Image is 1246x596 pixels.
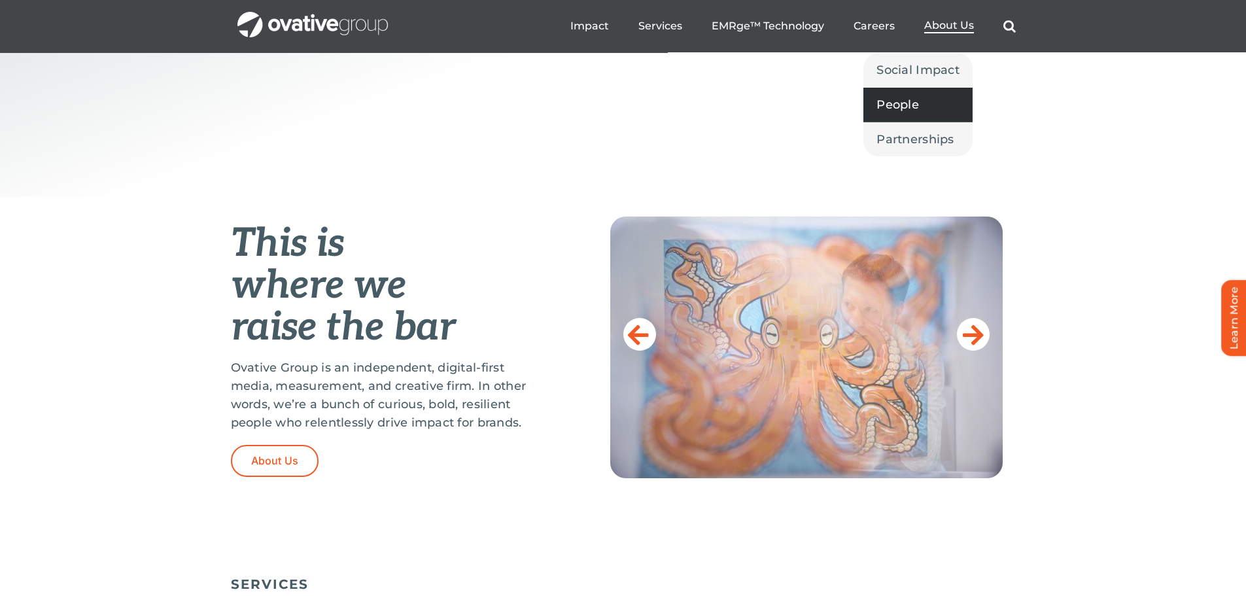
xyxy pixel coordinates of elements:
a: About Us [231,445,319,477]
nav: Menu [570,5,1016,47]
em: raise the bar [231,304,455,351]
a: Search [1003,20,1016,33]
span: About Us [924,19,974,32]
a: Services [638,20,682,33]
a: Partnerships [863,122,973,156]
a: OG_Full_horizontal_WHT [237,10,388,23]
h5: SERVICES [231,576,1016,592]
span: About Us [251,455,299,467]
a: Impact [570,20,609,33]
em: This is [231,220,345,268]
a: People [863,88,973,122]
a: Social Impact [863,53,973,87]
a: Careers [854,20,895,33]
p: Ovative Group is an independent, digital-first media, measurement, and creative firm. In other wo... [231,359,545,432]
span: People [876,96,919,114]
a: EMRge™ Technology [712,20,824,33]
a: About Us [924,19,974,33]
img: Home-Raise-the-Bar-2.jpeg [610,217,1003,478]
span: Social Impact [876,61,960,79]
span: Partnerships [876,130,954,149]
em: where we [231,262,407,309]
